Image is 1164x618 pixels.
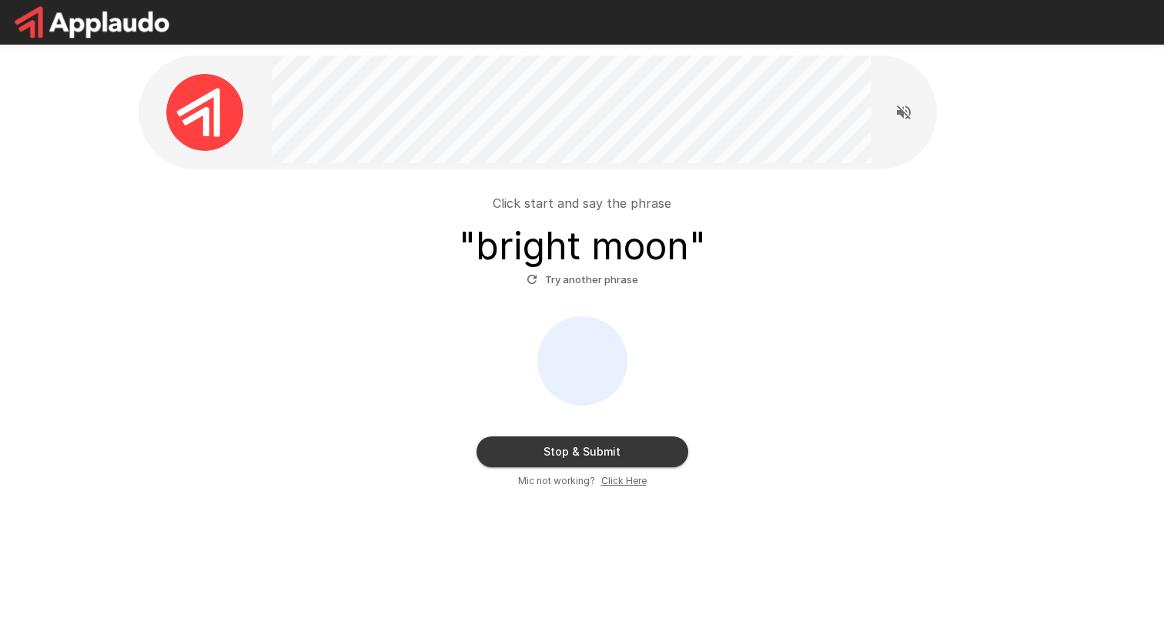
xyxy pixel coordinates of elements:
[601,475,647,486] u: Click Here
[459,225,706,268] h3: " bright moon "
[477,436,688,467] button: Stop & Submit
[518,473,595,489] span: Mic not working?
[166,74,243,151] img: applaudo_avatar.png
[493,194,671,212] p: Click start and say the phrase
[888,97,919,128] button: Read questions aloud
[523,268,642,292] button: Try another phrase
